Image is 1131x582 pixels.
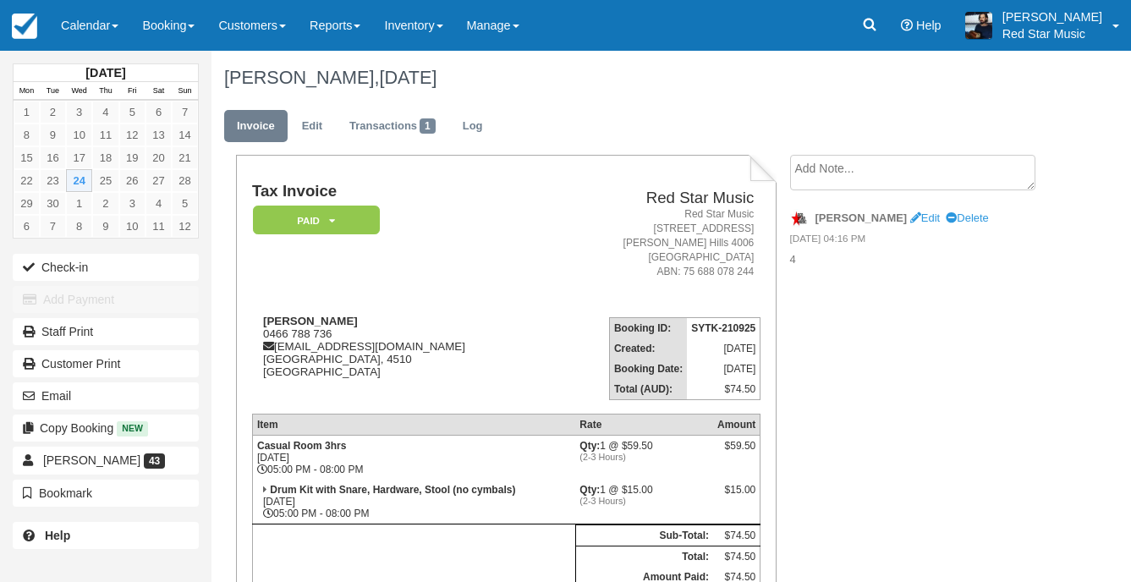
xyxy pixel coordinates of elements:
[609,379,687,400] th: Total (AUD):
[172,82,198,101] th: Sun
[450,110,496,143] a: Log
[172,192,198,215] a: 5
[145,215,172,238] a: 11
[92,169,118,192] a: 25
[790,252,1047,268] p: 4
[119,215,145,238] a: 10
[145,82,172,101] th: Sat
[575,524,713,546] th: Sub-Total:
[13,350,199,377] a: Customer Print
[172,124,198,146] a: 14
[119,124,145,146] a: 12
[92,124,118,146] a: 11
[252,480,575,524] td: [DATE] 05:00 PM - 08:00 PM
[815,211,908,224] strong: [PERSON_NAME]
[92,146,118,169] a: 18
[13,480,199,507] button: Bookmark
[609,317,687,338] th: Booking ID:
[119,146,145,169] a: 19
[119,169,145,192] a: 26
[691,322,755,334] strong: SYTK-210925
[145,169,172,192] a: 27
[575,480,713,524] td: 1 @ $15.00
[14,124,40,146] a: 8
[717,440,755,465] div: $59.50
[575,414,713,435] th: Rate
[790,232,1047,250] em: [DATE] 04:16 PM
[14,215,40,238] a: 6
[687,359,760,379] td: [DATE]
[579,440,600,452] strong: Qty
[144,453,165,469] span: 43
[92,215,118,238] a: 9
[713,414,760,435] th: Amount
[43,453,140,467] span: [PERSON_NAME]
[40,192,66,215] a: 30
[145,192,172,215] a: 4
[687,338,760,359] td: [DATE]
[172,146,198,169] a: 21
[40,82,66,101] th: Tue
[1002,25,1102,42] p: Red Star Music
[575,435,713,480] td: 1 @ $59.50
[270,484,515,496] strong: Drum Kit with Snare, Hardware, Stool (no cymbals)
[145,124,172,146] a: 13
[257,440,346,452] strong: Casual Room 3hrs
[910,211,940,224] a: Edit
[579,484,600,496] strong: Qty
[92,192,118,215] a: 2
[946,211,988,224] a: Delete
[713,524,760,546] td: $74.50
[66,192,92,215] a: 1
[66,215,92,238] a: 8
[66,124,92,146] a: 10
[119,192,145,215] a: 3
[717,484,755,509] div: $15.00
[40,124,66,146] a: 9
[252,435,575,480] td: [DATE] 05:00 PM - 08:00 PM
[14,101,40,124] a: 1
[252,315,549,399] div: 0466 788 736 [EMAIL_ADDRESS][DOMAIN_NAME] [GEOGRAPHIC_DATA], 4510 [GEOGRAPHIC_DATA]
[172,101,198,124] a: 7
[263,315,358,327] strong: [PERSON_NAME]
[556,189,754,207] h2: Red Star Music
[252,414,575,435] th: Item
[252,205,374,236] a: Paid
[13,286,199,313] button: Add Payment
[14,192,40,215] a: 29
[40,101,66,124] a: 2
[13,522,199,549] a: Help
[117,421,148,436] span: New
[13,447,199,474] a: [PERSON_NAME] 43
[85,66,125,80] strong: [DATE]
[92,82,118,101] th: Thu
[224,68,1047,88] h1: [PERSON_NAME],
[66,101,92,124] a: 3
[13,415,199,442] button: Copy Booking New
[556,207,754,280] address: Red Star Music [STREET_ADDRESS] [PERSON_NAME] Hills 4006 [GEOGRAPHIC_DATA] ABN: 75 688 078 244
[40,215,66,238] a: 7
[172,215,198,238] a: 12
[609,338,687,359] th: Created:
[40,146,66,169] a: 16
[145,101,172,124] a: 6
[92,101,118,124] a: 4
[579,452,709,462] em: (2-3 Hours)
[119,101,145,124] a: 5
[289,110,335,143] a: Edit
[40,169,66,192] a: 23
[66,82,92,101] th: Wed
[252,183,549,200] h1: Tax Invoice
[379,67,436,88] span: [DATE]
[14,169,40,192] a: 22
[901,19,913,31] i: Help
[713,546,760,567] td: $74.50
[916,19,942,32] span: Help
[66,146,92,169] a: 17
[13,382,199,409] button: Email
[145,146,172,169] a: 20
[119,82,145,101] th: Fri
[45,529,70,542] b: Help
[337,110,448,143] a: Transactions1
[14,146,40,169] a: 15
